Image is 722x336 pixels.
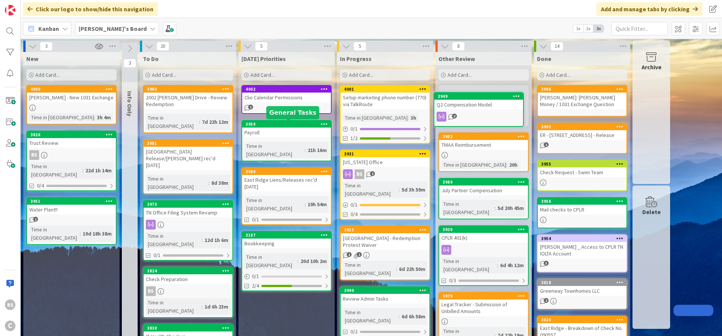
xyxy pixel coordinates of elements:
div: 3989 [439,179,528,185]
span: : [497,261,498,269]
div: 3955Check Request - Swim Team [538,161,626,177]
div: 3998[PERSON_NAME]: [PERSON_NAME] Money / 1031 Exchange Question [538,86,626,109]
div: 3h [409,114,418,122]
div: 3826 [30,132,116,137]
div: East Ridge Liens/Releases rec'd [DATE] [242,175,331,192]
div: Time in [GEOGRAPHIC_DATA] [343,114,408,122]
span: 1 [248,105,253,109]
div: 3818Greenway Townhomes LLC [538,279,626,296]
div: Archive [642,62,661,71]
span: 1/2 [350,134,358,142]
div: Time in [GEOGRAPHIC_DATA] [441,161,506,169]
div: 6d 22h 50m [397,265,427,273]
a: 3951Water Plant!!Time in [GEOGRAPHIC_DATA]:19d 18h 38m [26,197,117,245]
div: 3830 [144,325,232,331]
div: 22d 1h 14m [83,166,114,175]
span: Add Card... [349,71,373,78]
div: 0/1 [341,124,429,134]
span: : [94,113,95,122]
div: 3931 [341,151,429,157]
span: 3 [123,59,136,68]
div: 3956 [541,199,626,204]
span: : [297,257,299,265]
div: [PERSON_NAME]: [PERSON_NAME] Money / 1031 Exchange Question [538,93,626,109]
span: 0/1 [252,216,259,223]
div: 3h 4m [95,113,113,122]
div: 5d 20h 45m [496,204,526,212]
span: : [305,200,306,208]
span: 14 [551,42,563,51]
div: 3981 [147,141,232,146]
div: 19d 18h 38m [81,230,114,238]
span: In Progress [340,55,372,62]
span: 0 / 1 [350,125,358,133]
a: 3981[GEOGRAPHIC_DATA] Release/[PERSON_NAME] rec'd [DATE]Time in [GEOGRAPHIC_DATA]:8d 38m [143,139,233,194]
div: 3815 [341,227,429,233]
div: 3818 [538,279,626,286]
div: Payroll [242,128,331,137]
a: 3930CPLR 401(k)Time in [GEOGRAPHIC_DATA]:6d 4h 12m0/3 [438,225,529,286]
span: 0/1 [153,251,161,259]
div: 3187 [242,232,331,239]
div: 4001 [341,86,429,93]
div: 3931 [344,151,429,157]
div: 3989 [443,179,528,185]
span: : [494,204,496,212]
div: 3187Bookkeeping [242,232,331,248]
div: 3955 [538,161,626,167]
div: Time in [GEOGRAPHIC_DATA] [244,196,305,213]
div: BS [144,286,232,296]
div: 3973 [144,201,232,208]
div: 3956 [538,198,626,205]
a: 3815[GEOGRAPHIC_DATA] - Redemption Protest WaiverTime in [GEOGRAPHIC_DATA]:6d 22h 50m [340,226,430,280]
span: Info Only [126,91,133,116]
div: BS [27,150,116,160]
div: 4000 [27,86,116,93]
div: ER - [STREET_ADDRESS] - Release [538,130,626,140]
a: 3826Trust ReviewBSTime in [GEOGRAPHIC_DATA]:22d 1h 14m0/4 [26,131,117,191]
span: To Do [143,55,159,62]
div: Trust Review [27,138,116,148]
div: 19h 54m [306,200,329,208]
div: Review Admin Tasks [341,294,429,304]
div: Time in [GEOGRAPHIC_DATA] [146,114,199,130]
span: : [506,161,507,169]
a: 3959PayrollTime in [GEOGRAPHIC_DATA]:21h 16m [241,120,332,161]
span: : [408,114,409,122]
a: 3973TN Office Filing System RevampTime in [GEOGRAPHIC_DATA]:12d 1h 6m0/1 [143,200,233,261]
div: 21h 16m [306,146,329,154]
div: 3979Legal Tracker - Submission of Unbilled Amounts [439,293,528,316]
div: Time in [GEOGRAPHIC_DATA] [29,225,80,242]
div: 0/1 [341,200,429,210]
div: Time in [GEOGRAPHIC_DATA] [343,181,399,198]
div: 4000 [30,87,116,92]
span: 2x [583,25,593,32]
span: 0 / 1 [350,201,358,209]
div: Time in [GEOGRAPHIC_DATA] [244,253,297,269]
div: 3818 [541,280,626,285]
div: Delete [642,207,661,216]
span: 0/2 [350,328,358,336]
div: 3954[PERSON_NAME] _ Access to CPLR TN IOLTA Account [538,235,626,258]
div: Clio Calendar Permissions [242,93,331,102]
div: 3931[US_STATE] Office [341,151,429,167]
div: Mail checks to CPLR [538,205,626,214]
a: 3992ER - [STREET_ADDRESS] - Release [537,123,627,154]
div: 4001Setup marketing phone number (770) via TalkRoute [341,86,429,109]
a: 3931[US_STATE] OfficeBSTime in [GEOGRAPHIC_DATA]:5d 3h 59m0/10/4 [340,150,430,220]
div: Time in [GEOGRAPHIC_DATA] [343,261,396,277]
div: Time in [GEOGRAPHIC_DATA] [146,232,202,248]
span: 1 [347,252,352,257]
div: 3815[GEOGRAPHIC_DATA] - Redemption Protest Waiver [341,227,429,250]
a: 4000[PERSON_NAME] - New 1031 ExchangeTime in [GEOGRAPHIC_DATA]:3h 4m [26,85,117,125]
a: 4002Clio Calendar Permissions [241,85,332,114]
div: 3973 [147,202,232,207]
span: 5 [255,42,268,51]
b: [PERSON_NAME]'s Board [79,25,147,32]
div: 2002 [PERSON_NAME] Drive - Review Redemption [144,93,232,109]
span: 1 [544,142,549,147]
div: Time in [GEOGRAPHIC_DATA] [441,257,497,274]
span: 8 [452,42,465,51]
div: Time in [GEOGRAPHIC_DATA] [29,162,82,179]
div: [GEOGRAPHIC_DATA] Release/[PERSON_NAME] rec'd [DATE] [144,147,232,170]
